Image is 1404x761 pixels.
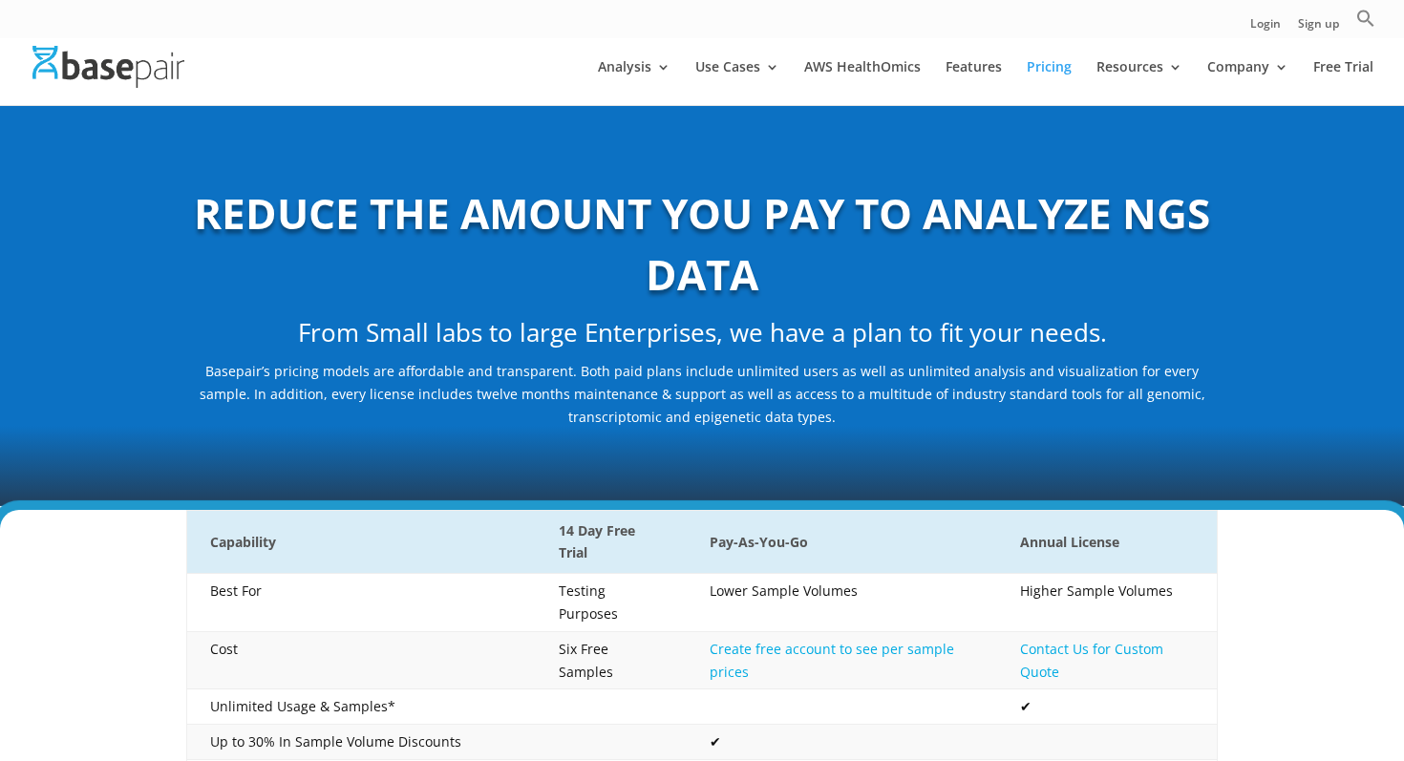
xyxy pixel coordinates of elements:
[194,184,1210,303] b: REDUCE THE AMOUNT YOU PAY TO ANALYZE NGS DATA
[32,46,184,87] img: Basepair
[710,640,954,681] a: Create free account to see per sample prices
[997,510,1217,574] th: Annual License
[1356,9,1375,28] svg: Search
[536,631,687,689] td: Six Free Samples
[536,574,687,632] td: Testing Purposes
[1020,640,1163,681] a: Contact Us for Custom Quote
[187,510,537,574] th: Capability
[1207,60,1288,105] a: Company
[598,60,670,105] a: Analysis
[1313,60,1373,105] a: Free Trial
[1096,60,1182,105] a: Resources
[536,510,687,574] th: 14 Day Free Trial
[946,60,1002,105] a: Features
[687,725,997,760] td: ✔
[804,60,921,105] a: AWS HealthOmics
[187,631,537,689] td: Cost
[1027,60,1072,105] a: Pricing
[1250,18,1281,38] a: Login
[187,689,537,725] td: Unlimited Usage & Samples*
[1298,18,1339,38] a: Sign up
[1356,9,1375,38] a: Search Icon Link
[695,60,779,105] a: Use Cases
[687,510,997,574] th: Pay-As-You-Go
[200,362,1205,426] span: Basepair’s pricing models are affordable and transparent. Both paid plans include unlimited users...
[186,315,1218,361] h2: From Small labs to large Enterprises, we have a plan to fit your needs.
[997,574,1217,632] td: Higher Sample Volumes
[187,574,537,632] td: Best For
[997,689,1217,725] td: ✔
[187,725,537,760] td: Up to 30% In Sample Volume Discounts
[687,574,997,632] td: Lower Sample Volumes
